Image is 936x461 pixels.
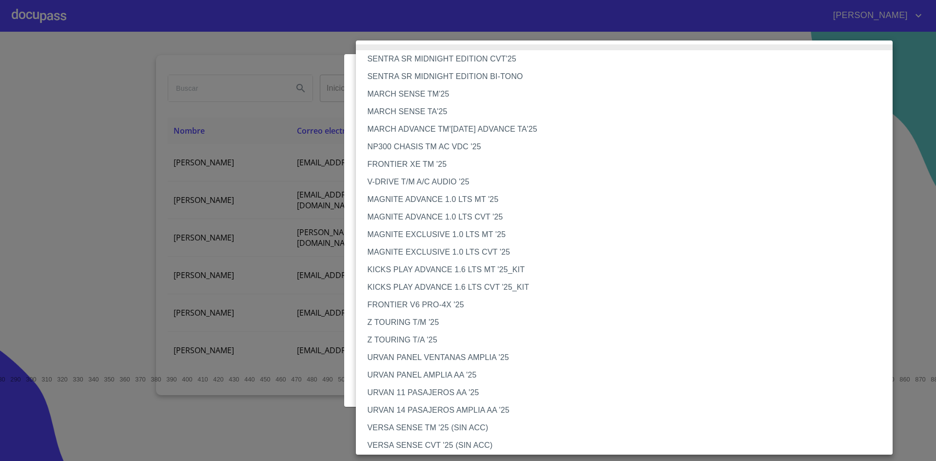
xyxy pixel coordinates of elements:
[356,401,900,419] li: URVAN 14 PASAJEROS AMPLIA AA '25
[356,261,900,279] li: KICKS PLAY ADVANCE 1.6 LTS MT '25_KIT
[356,173,900,191] li: V-DRIVE T/M A/C AUDIO '25
[356,208,900,226] li: MAGNITE ADVANCE 1.0 LTS CVT '25
[356,331,900,349] li: Z TOURING T/A '25
[356,85,900,103] li: MARCH SENSE TM'25
[356,296,900,314] li: FRONTIER V6 PRO-4X '25
[356,384,900,401] li: URVAN 11 PASAJEROS AA '25
[356,156,900,173] li: FRONTIER XE TM '25
[356,419,900,437] li: VERSA SENSE TM '25 (SIN ACC)
[356,279,900,296] li: KICKS PLAY ADVANCE 1.6 LTS CVT '25_KIT
[356,366,900,384] li: URVAN PANEL AMPLIA AA '25
[356,138,900,156] li: NP300 CHASIS TM AC VDC '25
[356,68,900,85] li: SENTRA SR MIDNIGHT EDITION BI-TONO
[356,314,900,331] li: Z TOURING T/M '25
[356,349,900,366] li: URVAN PANEL VENTANAS AMPLIA '25
[356,103,900,120] li: MARCH SENSE TA'25
[356,243,900,261] li: MAGNITE EXCLUSIVE 1.0 LTS CVT '25
[356,226,900,243] li: MAGNITE EXCLUSIVE 1.0 LTS MT '25
[356,437,900,454] li: VERSA SENSE CVT '25 (SIN ACC)
[356,191,900,208] li: MAGNITE ADVANCE 1.0 LTS MT '25
[356,120,900,138] li: MARCH ADVANCE TM'[DATE] ADVANCE TA'25
[356,50,900,68] li: SENTRA SR MIDNIGHT EDITION CVT'25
